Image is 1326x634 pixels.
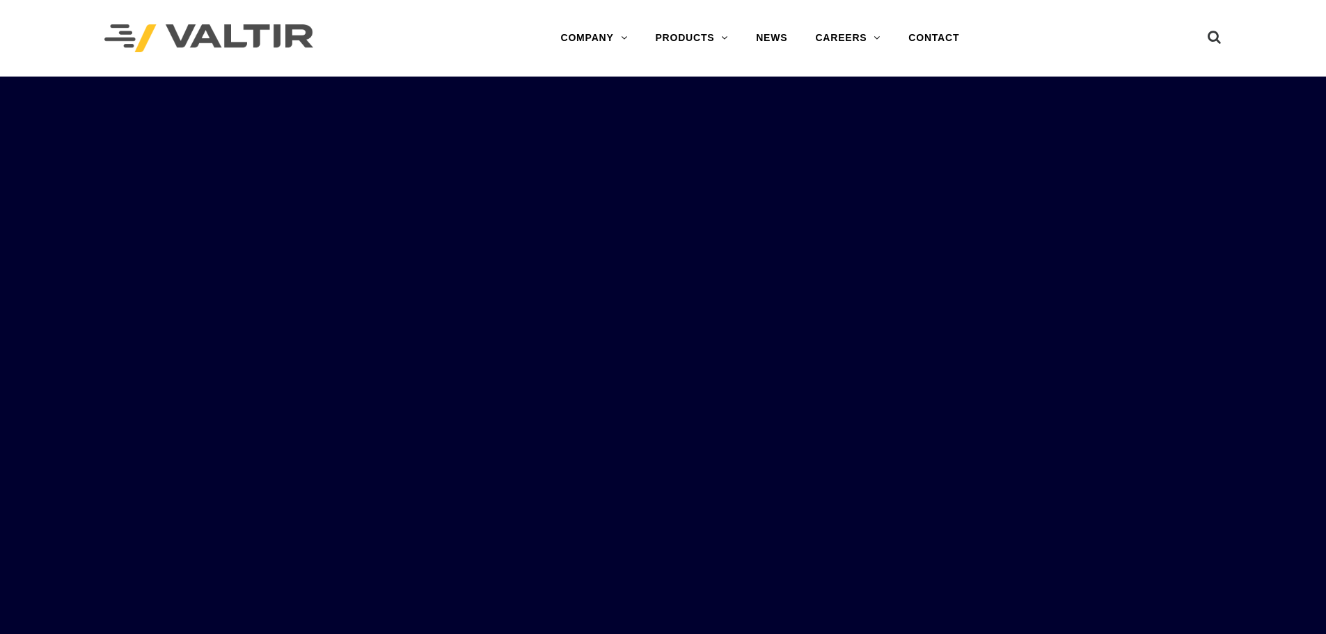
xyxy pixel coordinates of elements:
a: PRODUCTS [641,24,742,52]
a: COMPANY [546,24,641,52]
img: Valtir [104,24,313,53]
a: CAREERS [801,24,894,52]
a: CONTACT [894,24,973,52]
a: NEWS [742,24,801,52]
